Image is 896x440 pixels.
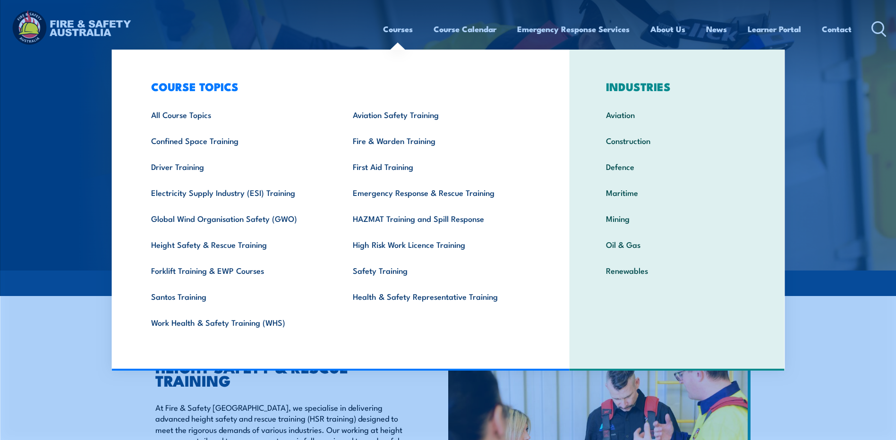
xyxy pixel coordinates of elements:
a: About Us [650,17,685,42]
a: HAZMAT Training and Spill Response [338,205,540,231]
a: Learner Portal [748,17,801,42]
a: Forklift Training & EWP Courses [137,257,338,283]
a: Global Wind Organisation Safety (GWO) [137,205,338,231]
a: News [706,17,727,42]
a: Aviation Safety Training [338,102,540,127]
a: Health & Safety Representative Training [338,283,540,309]
a: All Course Topics [137,102,338,127]
a: Aviation [591,102,763,127]
a: Safety Training [338,257,540,283]
h2: HEIGHT SAFETY & RESCUE TRAINING [155,360,405,387]
a: Courses [383,17,413,42]
a: Height Safety & Rescue Training [137,231,338,257]
a: Fire & Warden Training [338,127,540,153]
a: Mining [591,205,763,231]
h3: INDUSTRIES [591,80,763,93]
a: Maritime [591,179,763,205]
a: Work Health & Safety Training (WHS) [137,309,338,335]
a: Emergency Response & Rescue Training [338,179,540,205]
a: Driver Training [137,153,338,179]
a: Oil & Gas [591,231,763,257]
a: Construction [591,127,763,153]
a: Course Calendar [434,17,496,42]
a: Confined Space Training [137,127,338,153]
a: Contact [822,17,852,42]
a: Renewables [591,257,763,283]
a: Electricity Supply Industry (ESI) Training [137,179,338,205]
a: First Aid Training [338,153,540,179]
h3: COURSE TOPICS [137,80,540,93]
a: Emergency Response Services [517,17,630,42]
a: Santos Training [137,283,338,309]
a: Defence [591,153,763,179]
a: High Risk Work Licence Training [338,231,540,257]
